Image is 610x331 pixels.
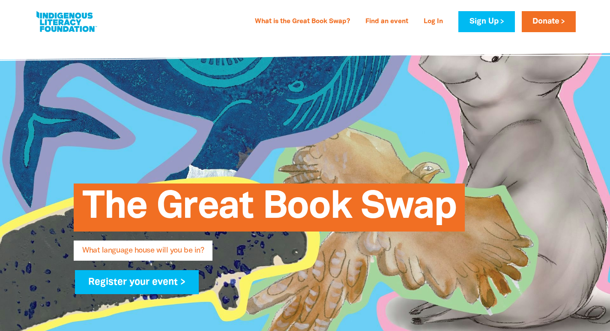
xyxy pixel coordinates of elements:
a: Find an event [360,15,413,29]
a: Register your event > [75,270,199,294]
a: Sign Up [458,11,514,32]
span: The Great Book Swap [82,190,456,232]
a: Log In [419,15,448,29]
span: What language house will you be in? [82,247,204,261]
a: Donate [522,11,576,32]
a: What is the Great Book Swap? [250,15,355,29]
